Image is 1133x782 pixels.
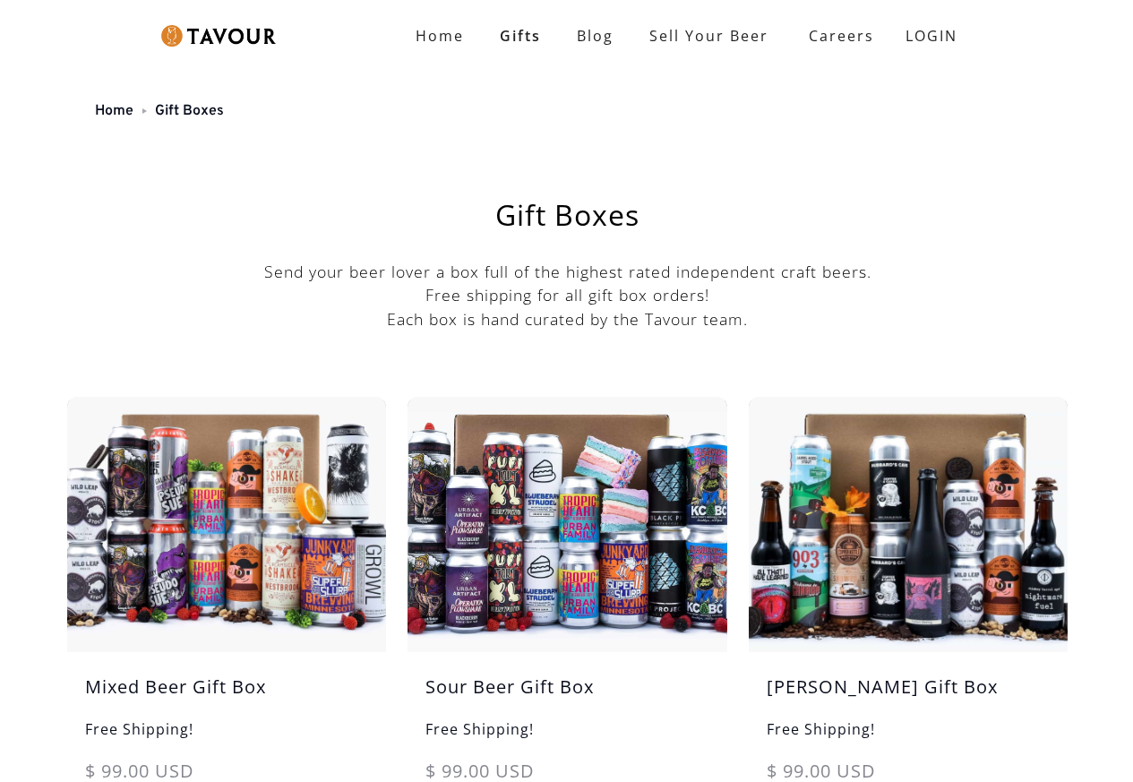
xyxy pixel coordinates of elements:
[155,102,224,120] a: Gift Boxes
[408,674,726,718] h5: Sour Beer Gift Box
[749,718,1068,758] h6: Free Shipping!
[95,102,133,120] a: Home
[559,18,631,54] a: Blog
[67,260,1068,331] p: Send your beer lover a box full of the highest rated independent craft beers. Free shipping for a...
[398,18,482,54] a: Home
[786,11,888,61] a: Careers
[408,718,726,758] h6: Free Shipping!
[631,18,786,54] a: Sell Your Beer
[67,718,386,758] h6: Free Shipping!
[888,18,975,54] a: LOGIN
[416,26,464,46] strong: Home
[67,674,386,718] h5: Mixed Beer Gift Box
[112,201,1023,229] h1: Gift Boxes
[482,18,559,54] a: Gifts
[749,674,1068,718] h5: [PERSON_NAME] Gift Box
[809,18,874,54] strong: Careers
